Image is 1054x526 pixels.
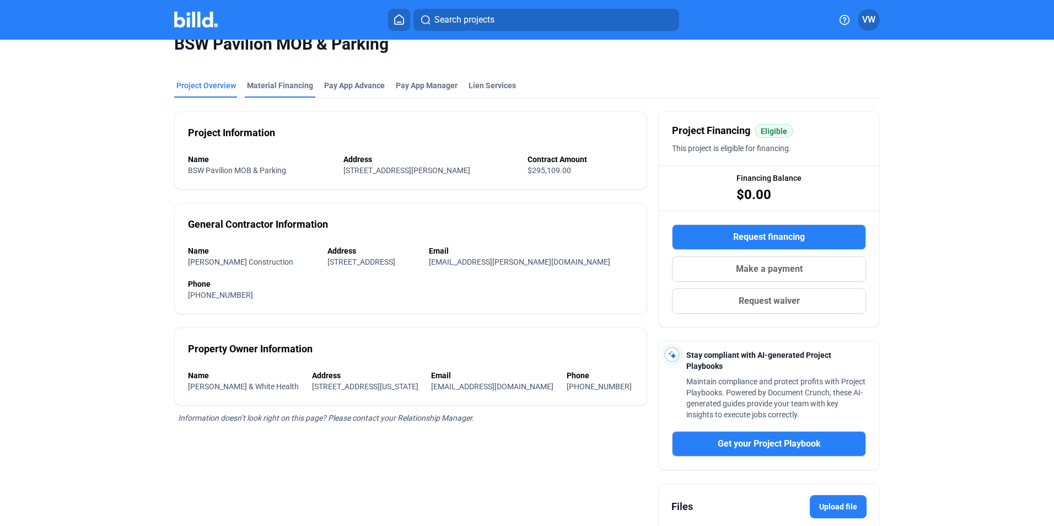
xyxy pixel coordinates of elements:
div: Phone [567,370,634,381]
span: Pay App Manager [396,80,458,91]
span: [STREET_ADDRESS][PERSON_NAME] [343,166,470,175]
span: This project is eligible for financing. [672,144,791,153]
button: Request financing [672,224,866,250]
div: Address [327,245,418,256]
span: Financing Balance [736,173,802,184]
button: Search projects [413,9,679,31]
span: Information doesn’t look right on this page? Please contact your Relationship Manager. [178,414,474,422]
span: [PERSON_NAME] Construction [188,257,293,266]
div: Lien Services [469,80,516,91]
label: Upload file [810,495,867,518]
div: Address [343,154,517,165]
span: [PERSON_NAME] & White Health [188,382,299,391]
button: Make a payment [672,256,866,282]
span: Make a payment [736,262,803,276]
span: Request waiver [739,294,800,308]
span: BSW Pavilion MOB & Parking [188,166,286,175]
div: Pay App Advance [324,80,385,91]
div: Email [431,370,556,381]
span: $295,109.00 [528,166,571,175]
span: BSW Pavilion MOB & Parking [174,34,880,55]
span: Get your Project Playbook [718,437,821,450]
div: Material Financing [247,80,313,91]
span: [EMAIL_ADDRESS][DOMAIN_NAME] [431,382,553,391]
mat-chip: Eligible [755,124,793,138]
div: Email [429,245,633,256]
span: Stay compliant with AI-generated Project Playbooks [686,351,831,371]
div: Property Owner Information [188,341,313,357]
div: Files [671,499,693,514]
div: Project Information [188,125,275,141]
div: General Contractor Information [188,217,328,232]
span: [EMAIL_ADDRESS][PERSON_NAME][DOMAIN_NAME] [429,257,610,266]
div: Name [188,245,316,256]
div: Phone [188,278,633,289]
span: $0.00 [736,186,771,203]
button: Get your Project Playbook [672,431,866,457]
img: Billd Company Logo [174,12,218,28]
span: [STREET_ADDRESS] [327,257,395,266]
div: Contract Amount [528,154,633,165]
div: Name [188,370,301,381]
span: [PHONE_NUMBER] [567,382,632,391]
div: Name [188,154,332,165]
button: VW [858,9,880,31]
span: Maintain compliance and protect profits with Project Playbooks. Powered by Document Crunch, these... [686,377,865,419]
span: VW [862,13,875,26]
span: Request financing [733,230,805,244]
span: Project Financing [672,123,750,138]
button: Request waiver [672,288,866,314]
div: Address [312,370,421,381]
div: Project Overview [176,80,236,91]
span: [STREET_ADDRESS][US_STATE] [312,382,418,391]
span: Search projects [434,13,494,26]
span: [PHONE_NUMBER] [188,291,253,299]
